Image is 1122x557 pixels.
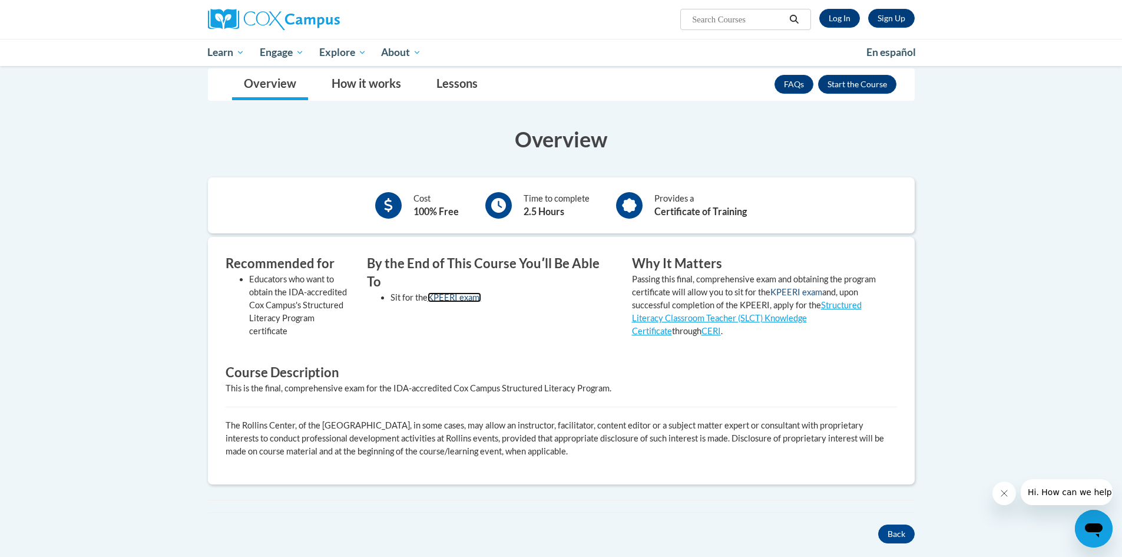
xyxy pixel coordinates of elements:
[428,292,481,302] a: KPEERI exam.
[819,9,860,28] a: Log In
[208,9,340,30] img: Cox Campus
[200,39,253,66] a: Learn
[1021,479,1113,505] iframe: Message from company
[312,39,374,66] a: Explore
[1075,510,1113,548] iframe: Button to launch messaging window
[524,192,590,219] div: Time to complete
[7,8,95,18] span: Hi. How can we help?
[413,192,459,219] div: Cost
[818,75,896,94] button: Enroll
[691,12,785,27] input: Search Courses
[381,45,421,60] span: About
[632,300,862,336] a: Structured Literacy Classroom Teacher (SLCT) Knowledge Certificate
[226,419,897,458] p: The Rollins Center, of the [GEOGRAPHIC_DATA], in some cases, may allow an instructor, facilitator...
[226,255,349,273] h3: Recommended for
[207,45,244,60] span: Learn
[390,291,614,304] li: Sit for the
[654,206,747,217] b: Certificate of Training
[632,255,879,273] h3: Why It Matters
[701,326,721,336] a: CERI
[320,69,413,100] a: How it works
[868,9,915,28] a: Register
[260,45,304,60] span: Engage
[878,525,915,543] button: Back
[770,287,822,297] a: KPEERI exam
[319,45,366,60] span: Explore
[190,39,932,66] div: Main menu
[367,255,614,291] h3: By the End of This Course Youʹll Be Able To
[249,273,349,338] li: Educators who want to obtain the IDA-accredited Cox Campus's Structured Literacy Program certificate
[775,75,813,94] a: FAQs
[208,124,915,154] h3: Overview
[632,273,879,338] p: Passing this final, comprehensive exam and obtaining the program certificate will allow you to si...
[226,382,897,395] div: This is the final, comprehensive exam for the IDA-accredited Cox Campus Structured Literacy Program.
[373,39,429,66] a: About
[413,206,459,217] b: 100% Free
[654,192,747,219] div: Provides a
[992,482,1016,505] iframe: Close message
[252,39,312,66] a: Engage
[226,364,897,382] h3: Course Description
[524,206,564,217] b: 2.5 Hours
[232,69,308,100] a: Overview
[859,40,924,65] a: En español
[208,9,432,30] a: Cox Campus
[425,69,489,100] a: Lessons
[785,12,803,27] button: Search
[866,46,916,58] span: En español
